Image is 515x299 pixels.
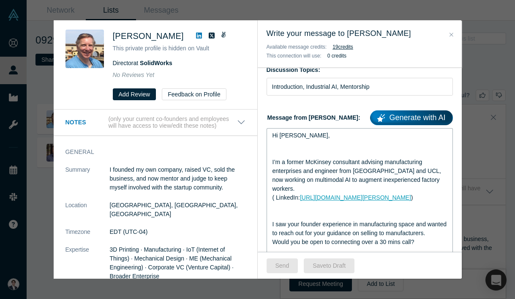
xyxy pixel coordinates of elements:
[110,228,245,236] dd: EDT (UTC-04)
[272,221,448,236] span: I saw your founder experience in manufacturing space and wanted to reach out for your guidance on...
[267,66,453,74] label: Discussion Topics:
[267,107,453,125] label: Message from [PERSON_NAME]:
[65,165,110,201] dt: Summary
[65,115,245,130] button: Notes (only your current co-founders and employees will have access to view/edit these notes)
[65,118,107,127] h3: Notes
[113,71,155,78] span: No Reviews Yet
[108,115,237,130] p: (only your current co-founders and employees will have access to view/edit these notes)
[267,44,327,50] span: Available message credits:
[113,60,172,66] span: Director at
[65,228,110,245] dt: Timezone
[267,258,298,273] button: Send
[162,88,226,100] button: Feedback on Profile
[411,194,413,201] span: )
[113,88,156,100] button: Add Review
[65,245,110,290] dt: Expertise
[65,148,234,156] h3: General
[113,44,245,53] p: This private profile is hidden on Vault
[272,239,414,245] span: Would you be open to connecting over a 30 mins call?
[304,258,354,273] button: Saveto Draft
[272,131,447,291] div: rdw-editor
[332,43,353,51] button: 19credits
[272,194,300,201] span: ( LinkedIn:
[267,28,453,39] h3: Write your message to [PERSON_NAME]
[110,246,234,280] span: 3D Printing · Manufacturing · IoT (Internet of Things) · Mechanical Design · ME (Mechanical Engin...
[267,128,453,294] div: rdw-wrapper
[65,201,110,228] dt: Location
[370,110,452,125] a: Generate with AI
[140,60,172,66] a: SolidWorks
[327,53,346,59] b: 0 credits
[110,165,245,192] p: I founded my own company, raised VC, sold the business, and now mentor and judge to keep myself i...
[110,201,245,219] dd: [GEOGRAPHIC_DATA], [GEOGRAPHIC_DATA], [GEOGRAPHIC_DATA]
[447,30,456,40] button: Close
[65,30,104,68] img: Greg Smith's Profile Image
[272,159,443,192] span: I’m a former McKinsey consultant advising manufacturing enterprises and engineer from [GEOGRAPHIC...
[267,53,322,59] span: This connection will use:
[113,31,184,41] span: [PERSON_NAME]
[300,194,411,201] a: [URL][DOMAIN_NAME][PERSON_NAME]
[272,132,330,139] span: Hi [PERSON_NAME],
